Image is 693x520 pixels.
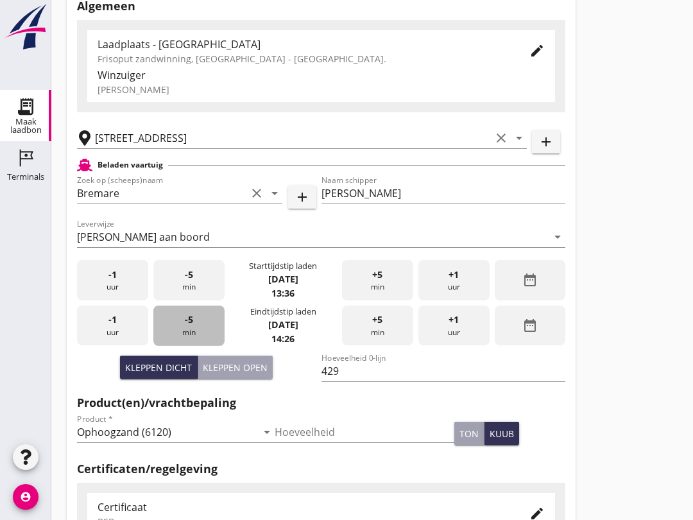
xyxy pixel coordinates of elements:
[529,43,545,58] i: edit
[454,422,484,445] button: ton
[342,260,413,300] div: min
[271,333,295,345] strong: 14:26
[77,260,148,300] div: uur
[108,268,117,282] span: -1
[511,130,527,146] i: arrow_drop_down
[7,173,44,181] div: Terminals
[490,427,514,440] div: kuub
[342,306,413,346] div: min
[250,306,316,318] div: Eindtijdstip laden
[418,260,490,300] div: uur
[125,361,192,374] div: Kleppen dicht
[98,67,545,83] div: Winzuiger
[198,356,273,379] button: Kleppen open
[98,499,509,515] div: Certificaat
[77,306,148,346] div: uur
[550,229,565,245] i: arrow_drop_down
[77,183,246,204] input: Zoek op (scheeps)naam
[95,128,491,148] input: Losplaats
[153,260,225,300] div: min
[484,422,519,445] button: kuub
[372,268,382,282] span: +5
[449,313,459,327] span: +1
[372,313,382,327] span: +5
[13,484,38,510] i: account_circle
[275,422,454,442] input: Hoeveelheid
[271,287,295,299] strong: 13:36
[77,460,565,478] h2: Certificaten/regelgeving
[3,3,49,51] img: logo-small.a267ee39.svg
[120,356,198,379] button: Kleppen dicht
[259,424,275,440] i: arrow_drop_down
[249,260,317,272] div: Starttijdstip laden
[98,159,163,171] h2: Beladen vaartuig
[449,268,459,282] span: +1
[493,130,509,146] i: clear
[249,186,264,201] i: clear
[98,37,509,52] div: Laadplaats - [GEOGRAPHIC_DATA]
[522,272,538,288] i: date_range
[522,318,538,333] i: date_range
[77,231,210,243] div: [PERSON_NAME] aan boord
[98,52,509,65] div: Frisoput zandwinning, [GEOGRAPHIC_DATA] - [GEOGRAPHIC_DATA].
[321,361,566,381] input: Hoeveelheid 0-lijn
[185,268,193,282] span: -5
[295,189,310,205] i: add
[267,186,282,201] i: arrow_drop_down
[268,273,298,285] strong: [DATE]
[185,313,193,327] span: -5
[108,313,117,327] span: -1
[321,183,566,204] input: Naam schipper
[418,306,490,346] div: uur
[77,422,257,442] input: Product *
[98,83,545,96] div: [PERSON_NAME]
[459,427,479,440] div: ton
[268,318,298,331] strong: [DATE]
[203,361,268,374] div: Kleppen open
[538,134,554,150] i: add
[77,394,565,412] h2: Product(en)/vrachtbepaling
[153,306,225,346] div: min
